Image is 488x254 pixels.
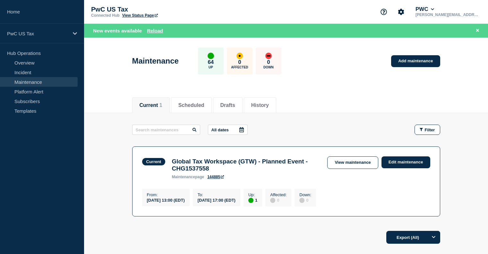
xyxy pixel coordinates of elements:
[198,192,235,197] p: To :
[270,192,287,197] p: Affected :
[147,192,185,197] p: From :
[146,159,161,164] div: Current
[299,197,311,203] div: 0
[91,6,219,13] p: PwC US Tax
[207,175,224,179] a: 144885
[147,197,185,203] div: [DATE] 13:00 (EDT)
[251,102,269,108] button: History
[391,55,440,67] a: Add maintenance
[425,127,435,132] span: Filter
[132,57,179,66] h1: Maintenance
[394,5,408,19] button: Account settings
[7,31,69,36] p: PwC US Tax
[265,53,272,59] div: down
[147,28,163,33] button: Reload
[208,125,248,135] button: All dates
[132,125,200,135] input: Search maintenances
[299,198,304,203] div: disabled
[377,5,390,19] button: Support
[178,102,204,108] button: Scheduled
[381,156,430,168] a: Edit maintenance
[427,231,440,244] button: Options
[386,231,440,244] button: Export (All)
[248,198,253,203] div: up
[91,13,120,18] p: Connected Hub
[238,59,241,66] p: 0
[299,192,311,197] p: Down :
[248,192,257,197] p: Up :
[209,66,213,69] p: Up
[198,197,235,203] div: [DATE] 17:00 (EDT)
[263,66,274,69] p: Down
[172,175,195,179] span: maintenance
[231,66,248,69] p: Affected
[236,53,243,59] div: affected
[211,127,229,132] p: All dates
[327,156,378,169] a: View maintenance
[172,175,204,179] p: page
[270,197,287,203] div: 0
[172,158,321,172] h3: Global Tax Workspace (GTW) - Planned Event - CHG1537558
[159,102,162,108] span: 1
[140,102,162,108] button: Current 1
[208,53,214,59] div: up
[415,125,440,135] button: Filter
[270,198,275,203] div: disabled
[248,197,257,203] div: 1
[414,13,481,17] p: [PERSON_NAME][EMAIL_ADDRESS][DOMAIN_NAME]
[267,59,270,66] p: 0
[220,102,235,108] button: Drafts
[93,28,142,33] span: New events available
[208,59,214,66] p: 64
[414,6,435,13] button: PWC
[122,13,158,18] a: View Status Page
